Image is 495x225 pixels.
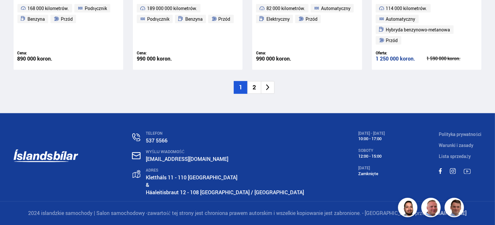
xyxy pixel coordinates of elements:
font: Oferta: [376,50,387,55]
font: Przód [306,16,317,22]
font: Hybryda benzynowo-metanowa [386,27,450,33]
font: Elektryczny [266,16,290,22]
font: [DATE] - [DATE] [358,131,385,136]
font: 990 000 koron. [256,55,291,62]
font: TELEFON [146,131,163,136]
font: 189 000 000 kilometrów. [147,5,197,11]
font: 2024 islandzkie samochody | Salon samochodowy - [28,210,147,217]
font: Przód [219,16,231,22]
font: Benzyna [27,16,45,22]
a: [EMAIL_ADDRESS][DOMAIN_NAME] [146,156,228,163]
a: Polityka prywatności [439,131,481,138]
font: 114 000 kilometrów. [386,5,427,11]
font: 1 [239,83,242,91]
font: Cena: [17,50,27,55]
font: Cena: [256,50,266,55]
font: SOBOTY [358,148,373,153]
font: 12:00 - 15:00 [358,153,382,159]
img: nHj8e-n-aHgjukTg.svg [132,152,141,160]
font: Benzyna [185,16,203,22]
font: Cena: [137,50,146,55]
a: Háaleitisbraut 12 - 108 [GEOGRAPHIC_DATA] / [GEOGRAPHIC_DATA] [146,189,304,196]
font: 168 000 kilometrów. [27,5,69,11]
font: Przód [386,37,398,43]
font: & [146,182,149,189]
font: 2 [253,83,256,91]
font: 1 250 000 koron. [376,55,415,62]
img: nhp88E3Fdnt1Opn2.png [399,199,418,218]
img: gp4YpyYFnEr45R34.svg [133,170,140,178]
font: ADRES [146,168,158,173]
font: Zamknięte [358,171,378,177]
font: - [GEOGRAPHIC_DATA] przez [362,210,428,217]
font: 1 590 000 koron. [426,55,460,62]
button: Otwórz interfejs czatu LiveChat [5,3,25,22]
font: Automatyczny [321,5,350,11]
font: 990 000 koron. [137,55,172,62]
font: 10:00 - 17:00 [358,136,382,142]
font: Automatyczny [386,16,415,22]
font: 82 000 kilometrów. [266,5,305,11]
font: 890 000 koron. [17,55,53,62]
a: 537 5566 [146,137,167,144]
img: n0V2lOsqF3l1V2iz.svg [132,133,140,141]
font: zawartość tej strony jest chroniona prawem autorskim i wszelkie kopiowanie jest zabronione. [147,210,360,217]
font: Podręcznik [85,5,107,11]
a: Warunki i zasady [439,142,473,149]
font: Przód [61,16,73,22]
font: WYŚLIJ WIADOMOŚĆ [146,149,185,154]
font: [DATE] [358,165,370,171]
img: FbJEzSuNWCJXmdc-.webp [446,199,465,218]
a: Lista sprzedaży [439,153,471,160]
font: Podręcznik [147,16,169,22]
a: Klettháls 11 - 110 [GEOGRAPHIC_DATA] [146,174,237,181]
img: siFngHWaQ9KaOqBr.png [422,199,442,218]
